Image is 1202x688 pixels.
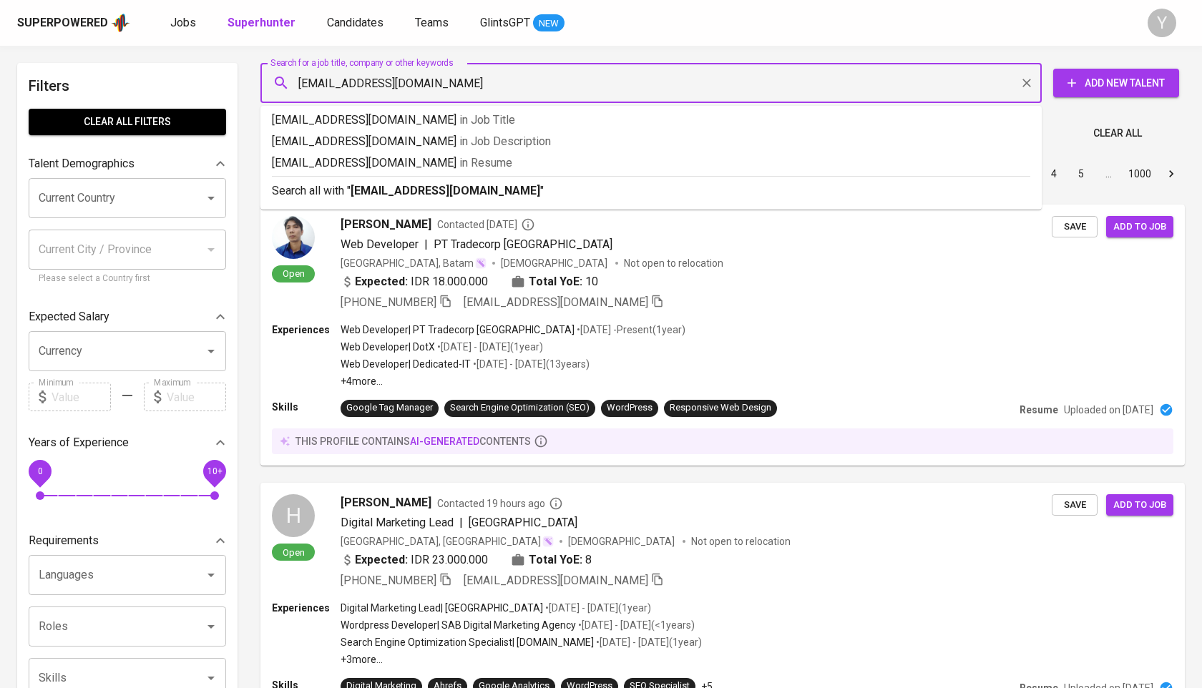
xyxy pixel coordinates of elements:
[170,16,196,29] span: Jobs
[29,526,226,555] div: Requirements
[207,466,222,476] span: 10+
[39,272,216,286] p: Please select a Country first
[594,635,702,649] p: • [DATE] - [DATE] ( 1 year )
[201,341,221,361] button: Open
[576,618,695,632] p: • [DATE] - [DATE] ( <1 years )
[424,236,428,253] span: |
[450,401,590,415] div: Search Engine Optimization (SEO)
[52,383,111,411] input: Value
[201,668,221,688] button: Open
[341,635,594,649] p: Search Engine Optimization Specialist | [DOMAIN_NAME]
[272,216,315,259] img: 79e15cdec9b568eb0ba91639449b85b6.jpg
[29,434,129,451] p: Years of Experience
[670,401,771,415] div: Responsive Web Design
[277,546,311,559] span: Open
[272,601,341,615] p: Experiences
[1113,219,1166,235] span: Add to job
[341,618,576,632] p: Wordpress Developer | SAB Digital Marketing Agency
[351,184,540,197] b: [EMAIL_ADDRESS][DOMAIN_NAME]
[29,428,226,457] div: Years of Experience
[1042,162,1065,185] button: Go to page 4
[435,340,543,354] p: • [DATE] - [DATE] ( 1 year )
[434,237,612,251] span: PT Tradecorp [GEOGRAPHIC_DATA]
[341,340,435,354] p: Web Developer | DotX
[475,257,487,269] img: magic_wand.svg
[167,383,226,411] input: Value
[228,14,298,32] a: Superhunter
[464,295,648,309] span: [EMAIL_ADDRESS][DOMAIN_NAME]
[501,256,610,270] span: [DEMOGRAPHIC_DATA]
[1070,162,1093,185] button: Go to page 5
[272,133,1030,150] p: [EMAIL_ADDRESS][DOMAIN_NAME]
[1065,74,1168,92] span: Add New Talent
[341,652,702,667] p: +3 more ...
[272,154,1030,172] p: [EMAIL_ADDRESS][DOMAIN_NAME]
[201,188,221,208] button: Open
[1097,167,1120,181] div: …
[480,14,565,32] a: GlintsGPT NEW
[585,551,592,569] span: 8
[327,16,383,29] span: Candidates
[170,14,199,32] a: Jobs
[17,15,108,31] div: Superpowered
[1088,120,1148,147] button: Clear All
[341,601,543,615] p: Digital Marketing Lead | [GEOGRAPHIC_DATA]
[1113,497,1166,513] span: Add to job
[533,16,565,31] span: NEW
[1052,216,1098,238] button: Save
[29,149,226,178] div: Talent Demographics
[575,323,685,337] p: • [DATE] - Present ( 1 year )
[341,216,431,233] span: [PERSON_NAME]
[437,217,535,232] span: Contacted [DATE]
[1093,124,1142,142] span: Clear All
[543,601,651,615] p: • [DATE] - [DATE] ( 1 year )
[111,12,130,34] img: app logo
[29,532,99,549] p: Requirements
[437,496,563,511] span: Contacted 19 hours ago
[471,357,590,371] p: • [DATE] - [DATE] ( 13 years )
[272,323,341,337] p: Experiences
[1124,162,1155,185] button: Go to page 1000
[260,205,1185,466] a: Open[PERSON_NAME]Contacted [DATE]Web Developer|PT Tradecorp [GEOGRAPHIC_DATA][GEOGRAPHIC_DATA], B...
[459,113,515,127] span: in Job Title
[29,155,135,172] p: Talent Demographics
[201,616,221,637] button: Open
[415,14,451,32] a: Teams
[1106,494,1173,516] button: Add to job
[327,14,386,32] a: Candidates
[1064,403,1153,417] p: Uploaded on [DATE]
[1148,9,1176,37] div: Y
[585,273,598,290] span: 10
[464,574,648,587] span: [EMAIL_ADDRESS][DOMAIN_NAME]
[1020,403,1058,417] p: Resume
[272,494,315,537] div: H
[341,256,487,270] div: [GEOGRAPHIC_DATA], Batam
[459,134,551,148] span: in Job Description
[272,112,1030,129] p: [EMAIL_ADDRESS][DOMAIN_NAME]
[341,534,554,549] div: [GEOGRAPHIC_DATA], [GEOGRAPHIC_DATA]
[1052,494,1098,516] button: Save
[341,374,685,388] p: +4 more ...
[932,162,1185,185] nav: pagination navigation
[29,303,226,331] div: Expected Salary
[459,514,463,531] span: |
[346,401,433,415] div: Google Tag Manager
[40,113,215,131] span: Clear All filters
[272,400,341,414] p: Skills
[1059,219,1090,235] span: Save
[1059,497,1090,513] span: Save
[521,217,535,232] svg: By Batam recruiter
[37,466,42,476] span: 0
[341,323,575,337] p: Web Developer | PT Tradecorp [GEOGRAPHIC_DATA]
[624,256,723,270] p: Not open to relocation
[415,16,449,29] span: Teams
[607,401,653,415] div: WordPress
[201,565,221,585] button: Open
[272,182,1030,200] p: Search all with " "
[341,357,471,371] p: Web Developer | Dedicated-IT
[410,436,479,447] span: AI-generated
[691,534,791,549] p: Not open to relocation
[295,434,531,448] p: this profile contains contents
[228,16,295,29] b: Superhunter
[542,536,554,547] img: magic_wand.svg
